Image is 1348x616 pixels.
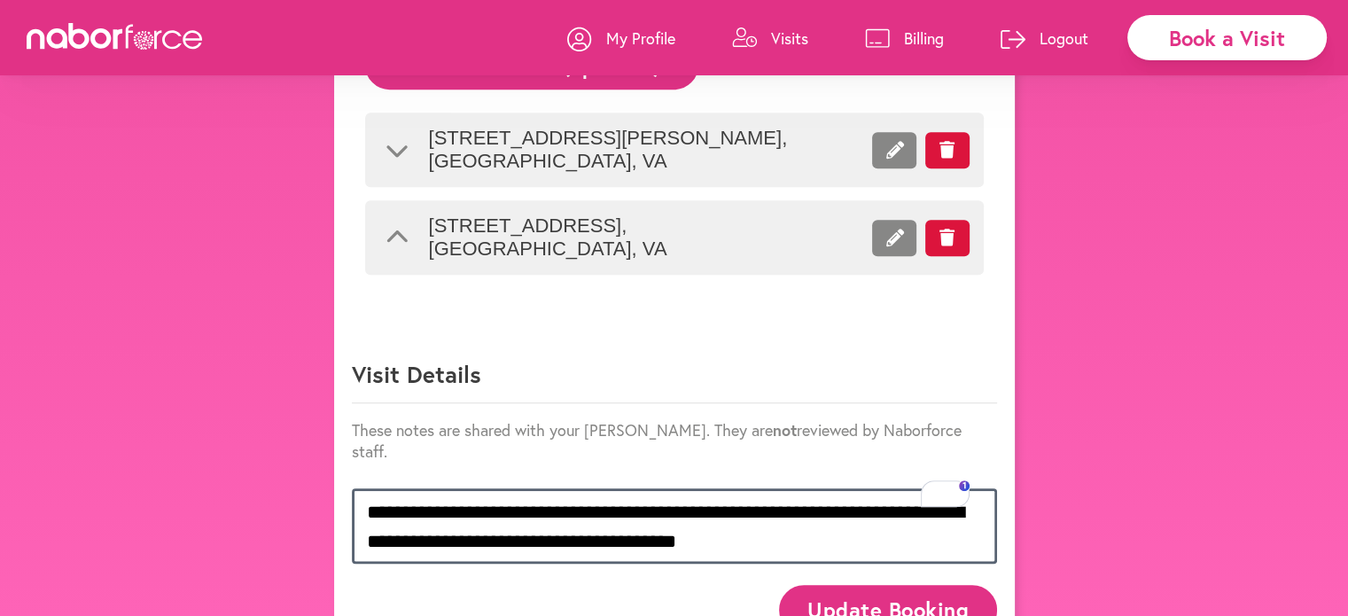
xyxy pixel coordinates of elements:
[771,27,808,49] p: Visits
[567,12,675,65] a: My Profile
[429,214,819,261] span: [STREET_ADDRESS] , [GEOGRAPHIC_DATA] , VA
[773,419,797,441] strong: not
[865,12,944,65] a: Billing
[606,27,675,49] p: My Profile
[1040,27,1088,49] p: Logout
[904,27,944,49] p: Billing
[352,488,997,564] textarea: To enrich screen reader interactions, please activate Accessibility in Grammarly extension settings
[352,419,997,462] p: These notes are shared with your [PERSON_NAME]. They are reviewed by Naborforce staff.
[1127,15,1327,60] div: Book a Visit
[1001,12,1088,65] a: Logout
[352,359,997,403] p: Visit Details
[732,12,808,65] a: Visits
[429,127,819,173] span: [STREET_ADDRESS][PERSON_NAME] , [GEOGRAPHIC_DATA] , VA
